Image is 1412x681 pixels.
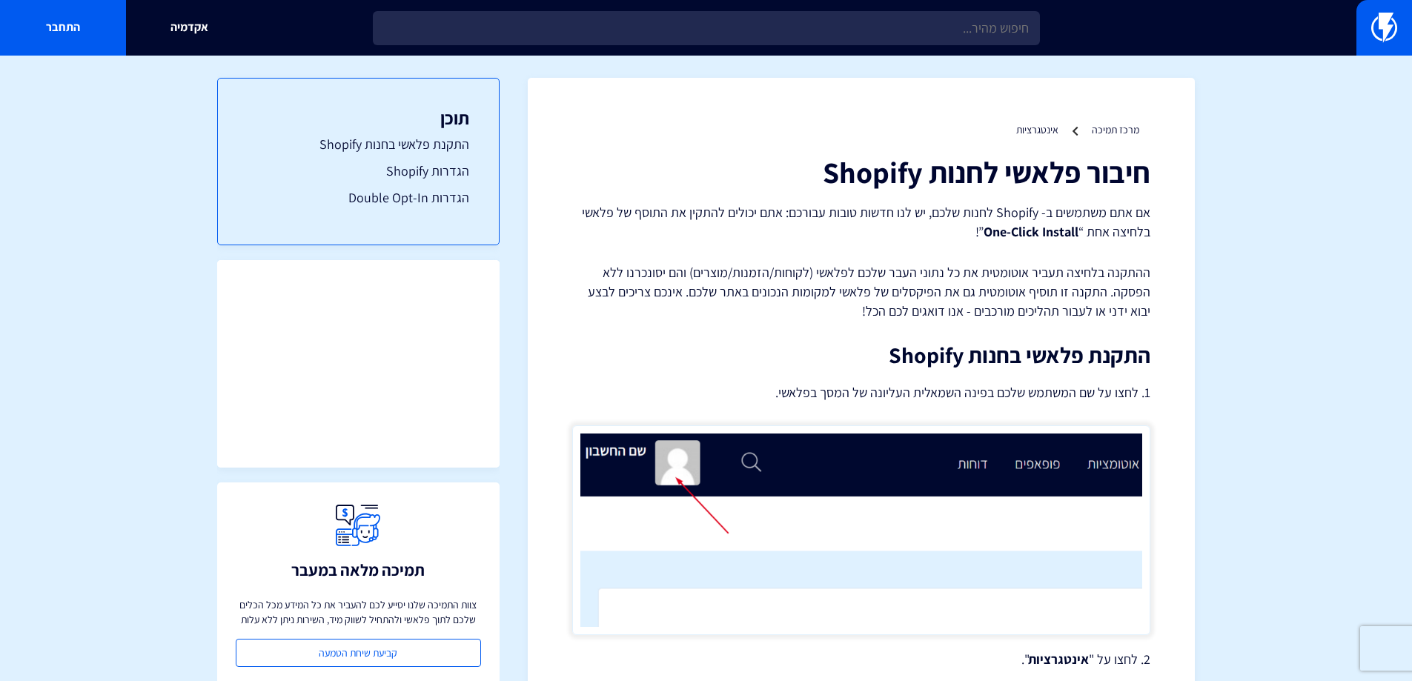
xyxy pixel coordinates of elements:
[572,203,1150,241] p: אם אתם משתמשים ב- Shopify לחנות שלכם, יש לנו חדשות טובות עבורכם: אתם יכולים להתקין את התוסף של פל...
[572,263,1150,320] p: ההתקנה בלחיצה תעביר אוטומטית את כל נתוני העבר שלכם לפלאשי (לקוחות/הזמנות/מוצרים) והם יסונכרנו ללא...
[984,223,1078,240] strong: One-Click Install
[248,135,469,154] a: התקנת פלאשי בחנות Shopify
[572,650,1150,669] p: 2. לחצו על " ".
[236,597,481,627] p: צוות התמיכה שלנו יסייע לכם להעביר את כל המידע מכל הכלים שלכם לתוך פלאשי ולהתחיל לשווק מיד, השירות...
[291,561,425,579] h3: תמיכה מלאה במעבר
[248,188,469,207] a: הגדרות Double Opt-In
[248,162,469,181] a: הגדרות Shopify
[1016,123,1058,136] a: אינטגרציות
[248,108,469,127] h3: תוכן
[572,382,1150,403] p: 1. לחצו על שם המשתמש שלכם בפינה השמאלית העליונה של המסך בפלאשי.
[572,156,1150,188] h1: חיבור פלאשי לחנות Shopify
[236,639,481,667] a: קביעת שיחת הטמעה
[373,11,1040,45] input: חיפוש מהיר...
[572,343,1150,368] h2: התקנת פלאשי בחנות Shopify
[1028,651,1089,668] strong: אינטגרציות
[1092,123,1139,136] a: מרכז תמיכה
